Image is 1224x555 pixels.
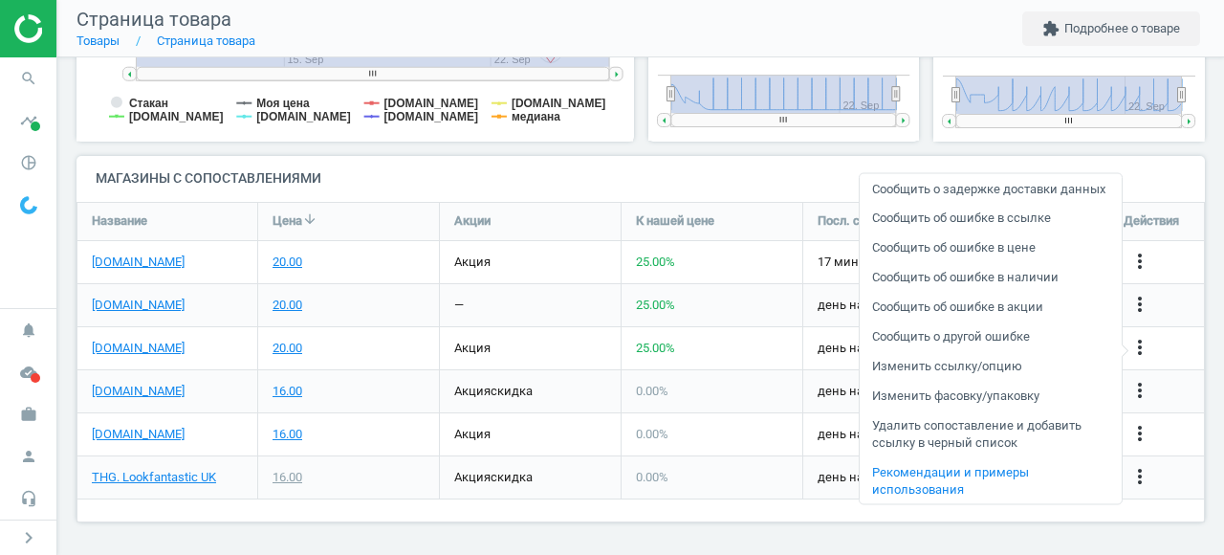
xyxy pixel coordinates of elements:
span: 0.00 % [636,470,668,484]
a: THG. Lookfantastic UK [92,469,216,486]
span: акция [454,341,491,355]
a: Сообщить об ошибке в ссылке [860,203,1122,233]
span: день назад [818,340,970,357]
a: [DOMAIN_NAME] [92,340,185,357]
button: more_vert [1128,250,1151,275]
span: 25.00 % [636,341,675,355]
i: more_vert [1128,422,1151,445]
span: 0.00 % [636,384,668,398]
a: [DOMAIN_NAME] [92,426,185,443]
i: work [11,396,47,433]
tspan: [DOMAIN_NAME] [384,110,479,123]
a: Товары [76,33,120,48]
i: more_vert [1128,379,1151,402]
button: more_vert [1128,465,1151,490]
div: 16.00 [273,383,302,400]
i: pie_chart_outlined [11,144,47,181]
span: Страница товара [76,8,231,31]
button: extensionПодробнее о товаре [1022,11,1200,46]
div: 20.00 [273,340,302,357]
button: chevron_right [5,525,53,550]
button: more_vert [1128,336,1151,361]
a: Сообщить об ошибке в акции [860,292,1122,322]
span: день назад [818,426,970,443]
a: Страница товара [157,33,255,48]
div: — [454,297,464,314]
i: person [11,438,47,475]
span: день назад [818,297,970,314]
span: Название [92,212,147,230]
span: Цена [273,212,302,230]
button: more_vert [1128,422,1151,447]
i: timeline [11,102,47,139]
i: extension [1042,20,1060,37]
span: 17 минут назад [818,254,970,271]
img: wGWNvw8QSZomAAAAABJRU5ErkJggg== [20,196,37,214]
h4: Магазины с сопоставлениями [76,156,1205,201]
a: Сообщить об ошибке в цене [860,233,1122,262]
a: Рекомендации и примеры использования [860,457,1122,504]
i: more_vert [1128,250,1151,273]
i: chevron_right [17,526,40,549]
span: день назад [818,469,970,486]
a: Сообщить о другой ошибке [860,322,1122,351]
a: Сообщить о задержке доставки данных [860,174,1122,204]
span: скидка [491,384,533,398]
span: 0.00 % [636,427,668,441]
div: 16.00 [273,469,302,486]
i: more_vert [1128,465,1151,488]
button: more_vert [1128,293,1151,318]
img: ajHJNr6hYgQAAAAASUVORK5CYII= [14,14,150,43]
a: [DOMAIN_NAME] [92,383,185,400]
span: К нашей цене [636,212,714,230]
span: акция [454,255,491,269]
tspan: [DOMAIN_NAME] [512,97,606,110]
tspan: медиана [512,110,560,123]
tspan: [DOMAIN_NAME] [384,97,479,110]
tspan: [DOMAIN_NAME] [129,110,224,123]
i: arrow_downward [302,211,317,227]
a: Удалить сопоставление и добавить ссылку в черный список [860,411,1122,457]
i: more_vert [1128,293,1151,316]
span: Действия [1124,212,1179,230]
a: [DOMAIN_NAME] [92,297,185,314]
span: акция [454,427,491,441]
button: more_vert [1128,379,1151,404]
span: акция [454,470,491,484]
a: Изменить ссылку/опцию [860,351,1122,381]
tspan: Стакан [129,97,168,110]
div: 20.00 [273,297,302,314]
i: notifications [11,312,47,348]
i: cloud_done [11,354,47,390]
i: more_vert [1128,336,1151,359]
span: акция [454,384,491,398]
a: [DOMAIN_NAME] [92,254,185,271]
span: день назад [818,383,970,400]
i: search [11,60,47,97]
tspan: Моя цена [256,97,310,110]
span: 25.00 % [636,255,675,269]
div: 16.00 [273,426,302,443]
a: Сообщить об ошибке в наличии [860,262,1122,292]
i: headset_mic [11,480,47,517]
div: 20.00 [273,254,302,271]
a: Изменить фасовку/упаковку [860,381,1122,411]
span: Акции [454,212,491,230]
span: скидка [491,470,533,484]
tspan: [DOMAIN_NAME] [256,110,351,123]
span: 25.00 % [636,298,675,312]
span: Посл. скан [818,212,880,230]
